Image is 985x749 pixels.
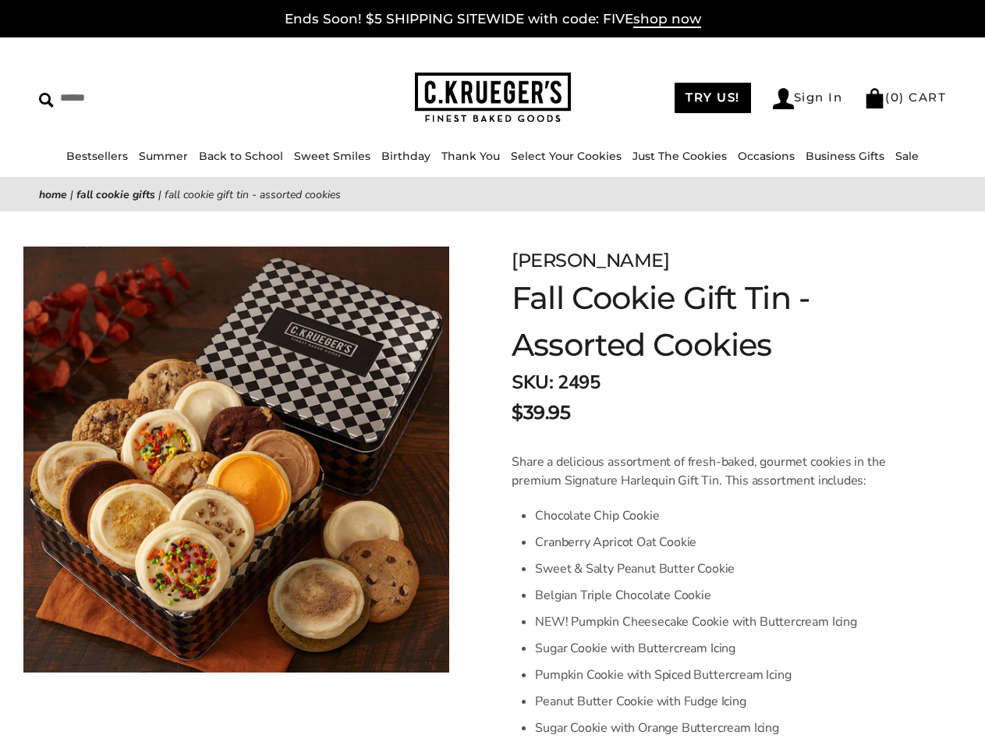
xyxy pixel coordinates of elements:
[535,529,907,556] li: Cranberry Apricot Oat Cookie
[139,149,188,163] a: Summer
[294,149,370,163] a: Sweet Smiles
[738,149,795,163] a: Occasions
[675,83,751,113] a: TRY US!
[535,556,907,582] li: Sweet & Salty Peanut Butter Cookie
[23,247,449,673] img: Fall Cookie Gift Tin - Assorted Cookies
[512,275,907,368] h1: Fall Cookie Gift Tin - Assorted Cookies
[70,187,73,202] span: |
[39,93,54,108] img: Search
[441,149,500,163] a: Thank You
[864,90,946,105] a: (0) CART
[39,186,946,204] nav: breadcrumbs
[512,399,570,427] span: $39.95
[415,73,571,123] img: C.KRUEGER'S
[199,149,283,163] a: Back to School
[76,187,155,202] a: Fall Cookie Gifts
[66,149,128,163] a: Bestsellers
[535,635,907,662] li: Sugar Cookie with Buttercream Icing
[535,688,907,715] li: Peanut Butter Cookie with Fudge Icing
[773,88,794,109] img: Account
[535,715,907,741] li: Sugar Cookie with Orange Buttercream Icing
[512,247,907,275] div: [PERSON_NAME]
[511,149,622,163] a: Select Your Cookies
[535,609,907,635] li: NEW! Pumpkin Cheesecake Cookie with Buttercream Icing
[39,187,67,202] a: Home
[806,149,884,163] a: Business Gifts
[633,11,701,28] span: shop now
[558,370,600,395] span: 2495
[512,370,553,395] strong: SKU:
[895,149,919,163] a: Sale
[285,11,701,28] a: Ends Soon! $5 SHIPPING SITEWIDE with code: FIVEshop now
[891,90,900,105] span: 0
[632,149,727,163] a: Just The Cookies
[535,582,907,609] li: Belgian Triple Chocolate Cookie
[864,88,885,108] img: Bag
[535,662,907,688] li: Pumpkin Cookie with Spiced Buttercream Icing
[39,86,246,110] input: Search
[773,88,843,109] a: Sign In
[165,187,341,202] span: Fall Cookie Gift Tin - Assorted Cookies
[535,502,907,529] li: Chocolate Chip Cookie
[381,149,430,163] a: Birthday
[512,453,907,490] p: Share a delicious assortment of fresh-baked, gourmet cookies in the premium Signature Harlequin G...
[158,187,161,202] span: |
